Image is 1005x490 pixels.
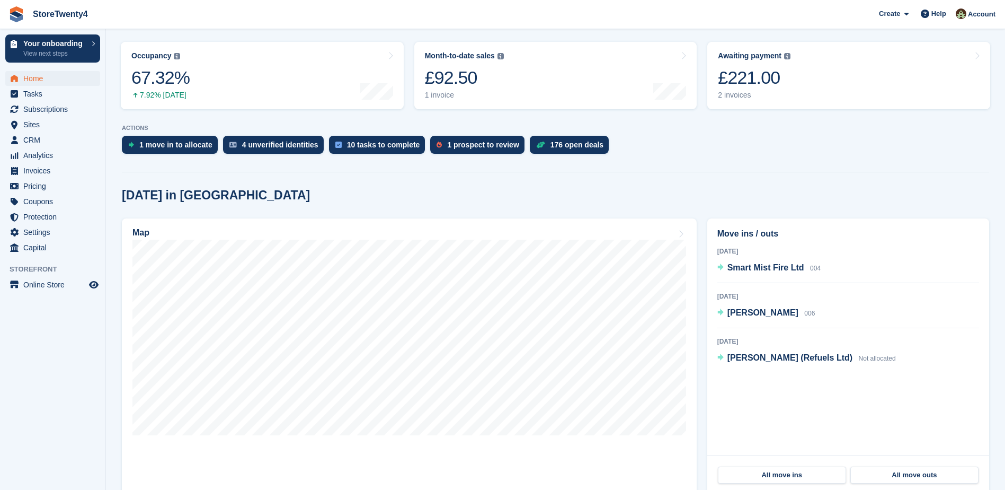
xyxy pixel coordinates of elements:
a: StoreTwenty4 [29,5,92,23]
h2: Map [132,228,149,238]
img: stora-icon-8386f47178a22dfd0bd8f6a31ec36ba5ce8667c1dd55bd0f319d3a0aa187defe.svg [8,6,24,22]
a: menu [5,148,100,163]
a: menu [5,71,100,86]
span: Protection [23,209,87,224]
span: 004 [810,265,821,272]
a: All move outs [850,467,979,484]
img: prospect-51fa495bee0391a8d652442698ab0144808aea92771e9ea1ae160a38d050c398.svg [437,142,442,148]
a: Occupancy 67.32% 7.92% [DATE] [121,42,404,109]
div: [DATE] [717,247,979,256]
a: menu [5,277,100,292]
a: menu [5,163,100,178]
div: £92.50 [425,67,504,89]
a: 1 prospect to review [430,136,529,159]
span: Home [23,71,87,86]
a: Preview store [87,278,100,291]
span: 006 [804,310,815,317]
a: menu [5,102,100,117]
div: Occupancy [131,51,171,60]
span: [PERSON_NAME] [727,308,798,317]
a: 1 move in to allocate [122,136,223,159]
div: Awaiting payment [718,51,781,60]
a: menu [5,240,100,255]
span: Pricing [23,179,87,194]
a: Smart Mist Fire Ltd 004 [717,261,821,275]
div: 10 tasks to complete [347,141,420,149]
a: menu [5,209,100,224]
p: Your onboarding [23,40,86,47]
span: Online Store [23,277,87,292]
img: deal-1b604bf984904fb50ccaf53a9ad4b4a5d6e5aea283cecdc64d6e3604feb123c2.svg [536,141,545,148]
a: [PERSON_NAME] 006 [717,307,815,320]
div: 1 invoice [425,91,504,100]
div: [DATE] [717,292,979,301]
div: Month-to-date sales [425,51,495,60]
img: icon-info-grey-7440780725fd019a000dd9b08b2336e03edf1995a4989e88bcd33f0948082b44.svg [174,53,180,59]
span: Account [968,9,995,20]
span: Subscriptions [23,102,87,117]
img: task-75834270c22a3079a89374b754ae025e5fb1db73e45f91037f5363f120a921f8.svg [335,142,342,148]
h2: Move ins / outs [717,227,979,240]
a: 4 unverified identities [223,136,329,159]
span: Settings [23,225,87,240]
span: Create [879,8,900,19]
h2: [DATE] in [GEOGRAPHIC_DATA] [122,188,310,203]
span: Capital [23,240,87,255]
div: [DATE] [717,337,979,346]
span: CRM [23,133,87,147]
div: £221.00 [718,67,790,89]
div: 2 invoices [718,91,790,100]
a: Awaiting payment £221.00 2 invoices [707,42,990,109]
img: icon-info-grey-7440780725fd019a000dd9b08b2336e03edf1995a4989e88bcd33f0948082b44.svg [784,53,790,59]
a: menu [5,194,100,209]
span: [PERSON_NAME] (Refuels Ltd) [727,353,852,362]
div: 176 open deals [550,141,603,149]
div: 67.32% [131,67,190,89]
p: View next steps [23,49,86,58]
img: Lee Hanlon [956,8,966,19]
a: 10 tasks to complete [329,136,431,159]
span: Sites [23,117,87,132]
a: Month-to-date sales £92.50 1 invoice [414,42,697,109]
div: 7.92% [DATE] [131,91,190,100]
a: menu [5,133,100,147]
div: 1 move in to allocate [139,141,212,149]
span: Help [931,8,946,19]
a: 176 open deals [530,136,614,159]
img: move_ins_to_allocate_icon-fdf77a2bb77ea45bf5b3d319d69a93e2d87916cf1d5bf7949dd705db3b84f3ca.svg [128,142,134,148]
a: [PERSON_NAME] (Refuels Ltd) Not allocated [717,352,896,365]
span: Coupons [23,194,87,209]
span: Tasks [23,86,87,101]
img: icon-info-grey-7440780725fd019a000dd9b08b2336e03edf1995a4989e88bcd33f0948082b44.svg [497,53,504,59]
a: menu [5,86,100,101]
div: 4 unverified identities [242,141,318,149]
a: menu [5,179,100,194]
a: All move ins [718,467,846,484]
span: Storefront [10,264,105,275]
a: menu [5,225,100,240]
span: Invoices [23,163,87,178]
div: 1 prospect to review [447,141,519,149]
img: verify_identity-adf6edd0f0f0b5bbfe63781bf79b02c33cf7c696d77639b501bdc392416b5a36.svg [229,142,237,148]
a: menu [5,117,100,132]
span: Analytics [23,148,87,163]
span: Smart Mist Fire Ltd [727,263,804,272]
p: ACTIONS [122,125,989,132]
a: Your onboarding View next steps [5,34,100,63]
span: Not allocated [859,355,896,362]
